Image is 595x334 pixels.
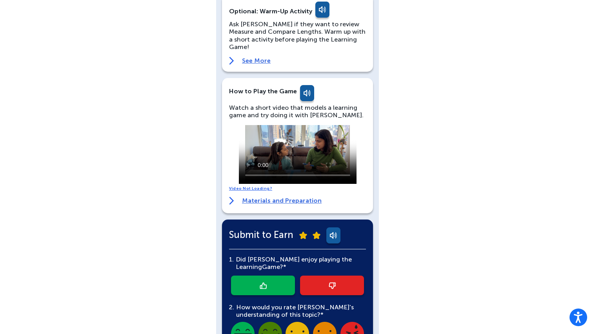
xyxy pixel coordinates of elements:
[234,256,366,270] div: Did [PERSON_NAME] enjoy playing the Learning
[229,303,234,311] span: 2.
[260,282,267,289] img: thumb-up-icon.png
[229,186,272,191] a: Video Not Loading?
[229,303,366,318] div: How would you rate [PERSON_NAME]'s understanding of this topic?*
[229,20,366,51] p: Ask [PERSON_NAME] if they want to review Measure and Compare Lengths. Warm up with a short activi...
[229,256,234,263] span: 1.
[229,57,366,65] a: See More
[229,197,322,205] a: Materials and Preparation
[229,2,366,20] div: Optional: Warm-Up Activity
[329,282,336,289] img: thumb-down-icon.png
[229,104,366,119] p: Watch a short video that models a learning game and try doing it with [PERSON_NAME].
[229,57,234,65] img: right-arrow.svg
[229,87,297,95] b: How to Play the Game
[313,232,320,239] img: submit-star.png
[262,263,286,270] span: Game?*
[299,232,307,239] img: submit-star.png
[229,231,293,238] span: Submit to Earn
[229,197,234,205] img: right-arrow.svg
